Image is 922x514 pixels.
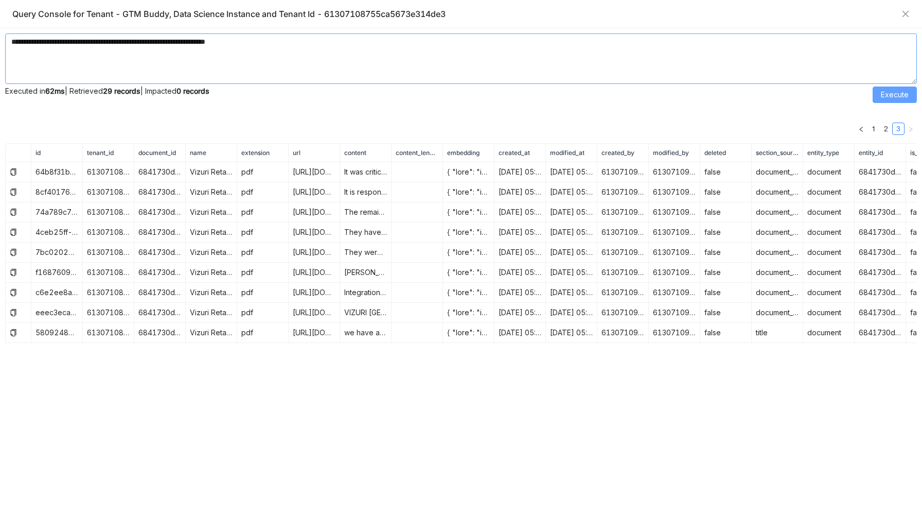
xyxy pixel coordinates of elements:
[700,182,752,202] td: false
[340,323,392,343] td: we have a document titled Vizuri Retail Case Study of the content type case-study, tagged with Co...
[340,283,392,303] td: Integration can be very cost-effective and is not as hard as organizations make it out to be. Our...
[186,303,237,323] td: Vizuri Retail Case Study
[31,144,83,162] th: id
[494,283,546,303] td: [DATE] 05:44:24
[597,263,649,283] td: 61307109755ca5673e314de4
[855,323,906,343] td: 6841730d3ea94f477338bc75
[700,283,752,303] td: false
[237,323,289,343] td: pdf
[649,162,700,182] td: 61307109755ca5673e314de4
[186,283,237,303] td: Vizuri Retail Case Study
[855,303,906,323] td: 6841730d3ea94f477338bc75
[752,202,803,222] td: document_body
[752,263,803,283] td: document_body
[700,303,752,323] td: false
[803,222,855,243] td: document
[700,323,752,343] td: false
[134,243,186,263] td: 6841730d3ea94f477338bc75
[892,123,905,135] li: 3
[649,144,700,162] th: modified_by
[186,323,237,343] td: Vizuri Retail Case Study
[134,323,186,343] td: 6841730d3ea94f477338bc75
[597,283,649,303] td: 61307109755ca5673e314de4
[752,323,803,343] td: title
[893,123,904,134] a: 3
[868,123,879,134] a: 1
[83,162,134,182] td: 61307108755ca5673e314de3
[752,144,803,162] th: section_source
[803,202,855,222] td: document
[649,222,700,243] td: 61307109755ca5673e314de4
[443,263,494,283] td: { "lore": "ipsumd", "sitam": "[6.051627795,-4.003931265,-5.402925685,-8.666261555,-9.597849431,5....
[443,162,494,182] td: { "lore": "ipsumd", "sitam": "[-3.5593222849,-5.209806769,-2.033017644,-8.362186103,-5.719378182,...
[340,162,392,182] td: It was critical to the business that the systems performed under load especially during the retai...
[289,162,340,182] td: [URL][DOMAIN_NAME]
[597,182,649,202] td: 61307109755ca5673e314de4
[289,243,340,263] td: [URL][DOMAIN_NAME]
[700,202,752,222] td: false
[855,182,906,202] td: 6841730d3ea94f477338bc75
[134,162,186,182] td: 6841730d3ea94f477338bc75
[855,162,906,182] td: 6841730d3ea94f477338bc75
[803,182,855,202] td: document
[867,123,880,135] li: 1
[752,162,803,182] td: document_body
[855,222,906,243] td: 6841730d3ea94f477338bc75
[494,243,546,263] td: [DATE] 05:44:24
[31,303,83,323] td: eeec3eca-a19d-4a81-ac3b-d48eee107968
[700,144,752,162] th: deleted
[855,144,906,162] th: entity_id
[597,323,649,343] td: 61307109755ca5673e314de4
[340,182,392,202] td: It is responsible for receiving messages and invoking workflow locally at the store. Its use will...
[597,202,649,222] td: 61307109755ca5673e314de4
[700,243,752,263] td: false
[700,263,752,283] td: false
[649,303,700,323] td: 61307109755ca5673e314de4
[443,243,494,263] td: { "lore": "ipsumd", "sitam": "[-3.33342897,-7.447501915,-9.1579052808,-9.527064924,-8.474086027,7...
[237,263,289,283] td: pdf
[340,202,392,222] td: The remaining 450 retails stores have now successfully implemented the program. In addition, othe...
[289,144,340,162] th: url
[289,202,340,222] td: [URL][DOMAIN_NAME]
[186,202,237,222] td: Vizuri Retail Case Study
[494,222,546,243] td: [DATE] 05:44:24
[905,123,917,135] button: Next Page
[881,89,909,100] span: Execute
[494,162,546,182] td: [DATE] 05:44:24
[597,243,649,263] td: 61307109755ca5673e314de4
[237,202,289,222] td: pdf
[443,283,494,303] td: { "lore": "ipsumd", "sitam": "[0.2038179312,4.0469248031,-2.7482150552,-8.283958787,-2.661740953,...
[12,8,896,20] div: Query Console for Tenant - GTM Buddy, Data Science Instance and Tenant Id - 61307108755ca5673e314de3
[546,243,597,263] td: [DATE] 05:44:24
[83,283,134,303] td: 61307108755ca5673e314de3
[83,202,134,222] td: 61307108755ca5673e314de3
[855,243,906,263] td: 6841730d3ea94f477338bc75
[237,243,289,263] td: pdf
[237,283,289,303] td: pdf
[392,144,443,162] th: content_length
[186,263,237,283] td: Vizuri Retail Case Study
[546,182,597,202] td: [DATE] 05:44:24
[237,303,289,323] td: pdf
[803,263,855,283] td: document
[752,222,803,243] td: document_body
[237,182,289,202] td: pdf
[134,303,186,323] td: 6841730d3ea94f477338bc75
[546,263,597,283] td: [DATE] 05:44:24
[289,222,340,243] td: [URL][DOMAIN_NAME]
[289,263,340,283] td: [URL][DOMAIN_NAME]
[803,303,855,323] td: document
[340,243,392,263] td: They were key and essential team members to the Save the Sale program who helped us shape The cus...
[237,162,289,182] td: pdf
[83,303,134,323] td: 61307108755ca5673e314de3
[176,87,209,95] strong: 0 records
[597,144,649,162] th: created_by
[31,202,83,222] td: 74a789c7-2a02-45da-8e4a-6aaf064df568
[103,87,140,95] strong: 29 records
[700,162,752,182] td: false
[752,182,803,202] td: document_body
[31,323,83,343] td: 5809248b-211a-4c3c-bb45-173181b79c3a
[289,182,340,202] td: [URL][DOMAIN_NAME]
[289,323,340,343] td: [URL][DOMAIN_NAME]
[134,283,186,303] td: 6841730d3ea94f477338bc75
